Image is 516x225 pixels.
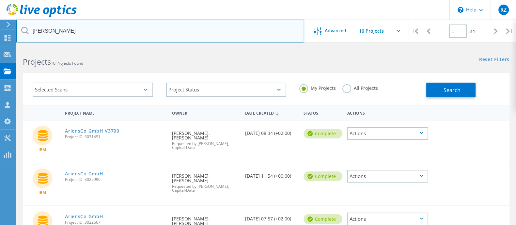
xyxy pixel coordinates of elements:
[7,14,77,18] a: Live Optics Dashboard
[23,56,51,67] b: Projects
[51,60,83,66] span: 10 Projects Found
[503,20,516,43] div: |
[65,171,103,176] a: AriensCo GmbH
[242,106,300,119] div: Date Created
[426,83,476,97] button: Search
[169,106,242,119] div: Owner
[344,106,431,119] div: Actions
[347,127,428,140] div: Actions
[500,7,507,12] span: RZ
[33,83,153,97] div: Selected Scans
[342,84,378,90] label: All Projects
[242,121,300,142] div: [DATE] 08:34 (+02:00)
[304,214,342,224] div: Complete
[16,20,304,42] input: Search projects by name, owner, ID, company, etc
[169,163,242,199] div: [PERSON_NAME], [PERSON_NAME]
[166,83,287,97] div: Project Status
[65,214,103,219] a: AriensCo GmbH
[65,220,165,224] span: Project ID: 3022667
[304,171,342,181] div: Complete
[62,106,169,119] div: Project Name
[65,135,165,139] span: Project ID: 3031491
[172,142,239,150] span: Requested by [PERSON_NAME], Capital-Data
[39,148,46,152] span: IBM
[408,20,422,43] div: |
[458,7,463,13] svg: \n
[39,191,46,195] span: IBM
[65,129,119,133] a: AriensCo GmbH V3700
[325,28,346,33] span: Advanced
[299,84,336,90] label: My Projects
[468,29,475,34] span: of 1
[444,87,461,94] span: Search
[300,106,344,119] div: Status
[242,163,300,185] div: [DATE] 11:54 (+00:00)
[169,121,242,156] div: [PERSON_NAME], [PERSON_NAME]
[172,185,239,192] span: Requested by [PERSON_NAME], Capital-Data
[347,170,428,183] div: Actions
[479,57,509,63] a: Reset Filters
[65,178,165,182] span: Project ID: 3022990
[304,129,342,138] div: Complete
